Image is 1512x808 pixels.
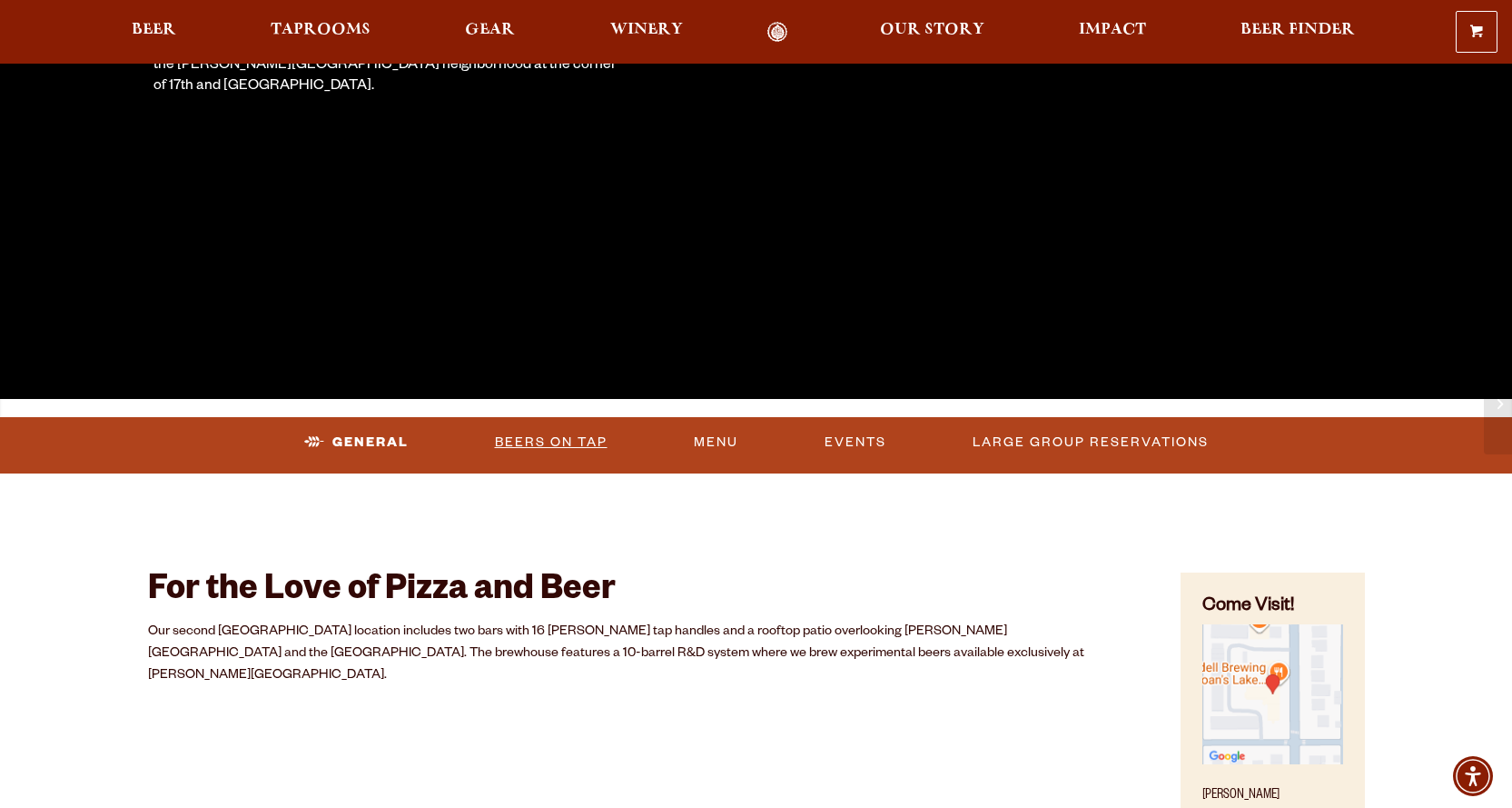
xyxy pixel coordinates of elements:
[297,422,416,464] a: General
[148,573,1136,613] h2: For the Love of Pizza and Beer
[259,22,382,43] a: Taprooms
[148,622,1136,687] p: Our second [GEOGRAPHIC_DATA] location includes two bars with 16 [PERSON_NAME] tap handles and a r...
[132,23,176,37] span: Beer
[880,23,984,37] span: Our Story
[120,22,188,43] a: Beer
[1202,594,1342,621] h4: Come Visit!
[598,22,695,43] a: Winery
[1229,22,1367,43] a: Beer Finder
[744,22,812,43] a: Odell Home
[687,422,746,464] a: Menu
[1240,23,1355,37] span: Beer Finder
[271,23,371,37] span: Taprooms
[868,22,996,43] a: Our Story
[1202,624,1342,764] img: Small thumbnail of location on map
[1202,755,1342,770] a: Find on Google Maps (opens in a new window)
[453,22,527,43] a: Gear
[153,35,618,98] div: Come visit our 10-barrel pilot brewhouse, taproom and pizza kitchen in the [PERSON_NAME][GEOGRAPH...
[817,422,894,464] a: Events
[1079,23,1146,37] span: Impact
[610,23,683,37] span: Winery
[488,422,615,464] a: Beers On Tap
[965,422,1216,464] a: Large Group Reservations
[1067,22,1158,43] a: Impact
[1453,756,1493,796] div: Accessibility Menu
[465,23,515,37] span: Gear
